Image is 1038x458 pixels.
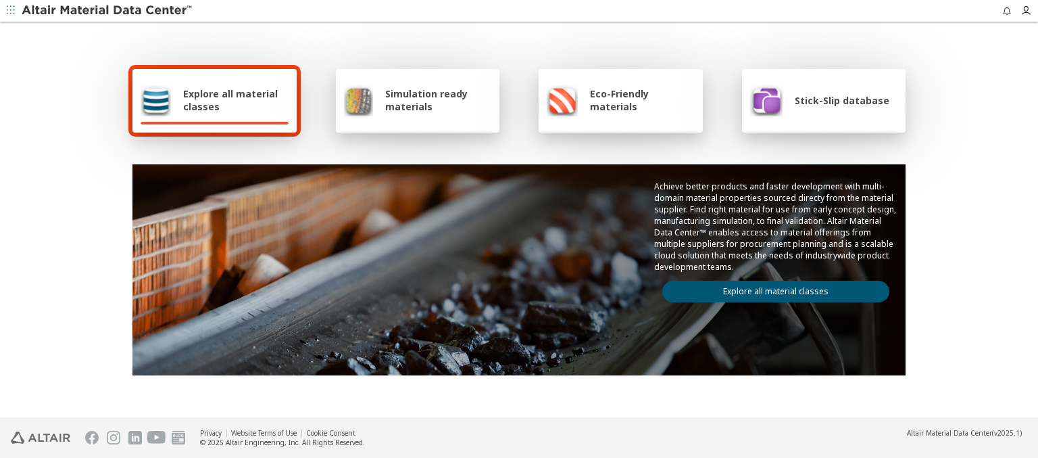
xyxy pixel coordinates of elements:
[590,87,694,113] span: Eco-Friendly materials
[183,87,289,113] span: Explore all material classes
[344,84,373,116] img: Simulation ready materials
[547,84,578,116] img: Eco-Friendly materials
[22,4,194,18] img: Altair Material Data Center
[907,428,992,438] span: Altair Material Data Center
[654,181,897,273] p: Achieve better products and faster development with multi-domain material properties sourced dire...
[306,428,355,438] a: Cookie Consent
[141,84,171,116] img: Explore all material classes
[231,428,297,438] a: Website Terms of Use
[11,432,70,444] img: Altair Engineering
[200,428,222,438] a: Privacy
[662,281,889,302] a: Explore all material classes
[750,84,783,116] img: Stick-Slip database
[795,94,889,107] span: Stick-Slip database
[200,438,365,447] div: © 2025 Altair Engineering, Inc. All Rights Reserved.
[907,428,1022,438] div: (v2025.1)
[385,87,491,113] span: Simulation ready materials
